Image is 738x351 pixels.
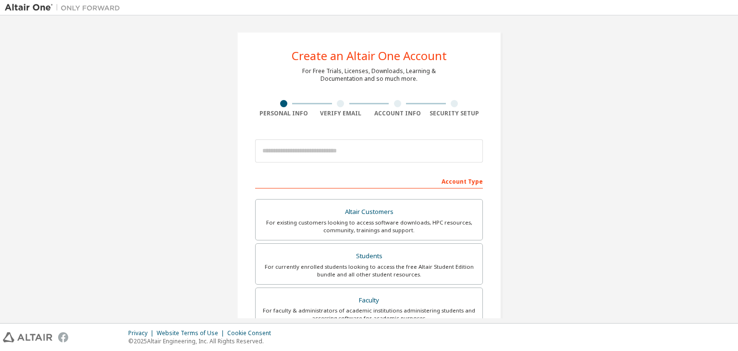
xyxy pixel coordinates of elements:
[3,332,52,342] img: altair_logo.svg
[261,219,477,234] div: For existing customers looking to access software downloads, HPC resources, community, trainings ...
[302,67,436,83] div: For Free Trials, Licenses, Downloads, Learning & Documentation and so much more.
[261,250,477,263] div: Students
[292,50,447,62] div: Create an Altair One Account
[261,263,477,278] div: For currently enrolled students looking to access the free Altair Student Edition bundle and all ...
[128,337,277,345] p: © 2025 Altair Engineering, Inc. All Rights Reserved.
[261,205,477,219] div: Altair Customers
[255,110,312,117] div: Personal Info
[255,173,483,188] div: Account Type
[5,3,125,13] img: Altair One
[157,329,227,337] div: Website Terms of Use
[426,110,483,117] div: Security Setup
[227,329,277,337] div: Cookie Consent
[58,332,68,342] img: facebook.svg
[369,110,426,117] div: Account Info
[312,110,369,117] div: Verify Email
[128,329,157,337] div: Privacy
[261,294,477,307] div: Faculty
[261,307,477,322] div: For faculty & administrators of academic institutions administering students and accessing softwa...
